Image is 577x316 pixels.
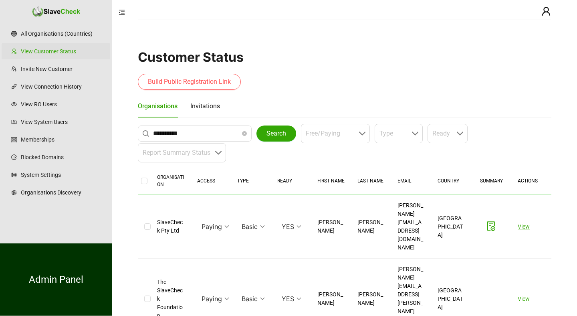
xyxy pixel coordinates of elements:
button: Build Public Registration Link [138,74,241,90]
th: ACCESS [191,167,231,195]
th: TYPE [231,167,271,195]
a: Organisations Discovery [21,184,104,201]
a: View Connection History [21,79,104,95]
th: FIRST NAME [311,167,351,195]
span: Basic [242,293,265,305]
th: EMAIL [391,167,431,195]
span: close-circle [242,130,247,137]
span: Paying [202,221,229,233]
a: View System Users [21,114,104,130]
a: View Customer Status [21,43,104,59]
td: SlaveCheck Pty Ltd [151,195,191,259]
span: Search [266,129,286,138]
span: file-done [486,221,496,231]
td: [PERSON_NAME] [351,195,391,259]
th: LAST NAME [351,167,391,195]
td: [PERSON_NAME][EMAIL_ADDRESS][DOMAIN_NAME] [391,195,431,259]
a: View RO Users [21,96,104,112]
td: [GEOGRAPHIC_DATA] [431,195,471,259]
a: Memberships [21,132,104,148]
span: Paying [202,293,229,305]
span: menu-fold [119,9,125,16]
td: [PERSON_NAME] [311,195,351,259]
div: Invitations [190,101,220,111]
span: close-circle [242,131,247,136]
span: user [541,6,551,16]
span: YES [282,293,301,305]
span: Basic [242,221,265,233]
div: Organisations [138,101,178,111]
a: Invite New Customer [21,61,104,77]
a: System Settings [21,167,104,183]
span: YES [282,221,301,233]
th: ACTIONS [511,167,551,195]
th: SUMMARY [471,167,511,195]
button: Search [256,126,296,142]
th: READY [271,167,311,195]
a: View [518,223,530,230]
th: COUNTRY [431,167,471,195]
a: All Organisations (Countries) [21,26,104,42]
h1: Customer Status [138,49,551,65]
span: Build Public Registration Link [148,77,231,87]
a: View [518,296,530,302]
a: Blocked Domains [21,149,104,165]
th: ORGANISATION [151,167,191,195]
